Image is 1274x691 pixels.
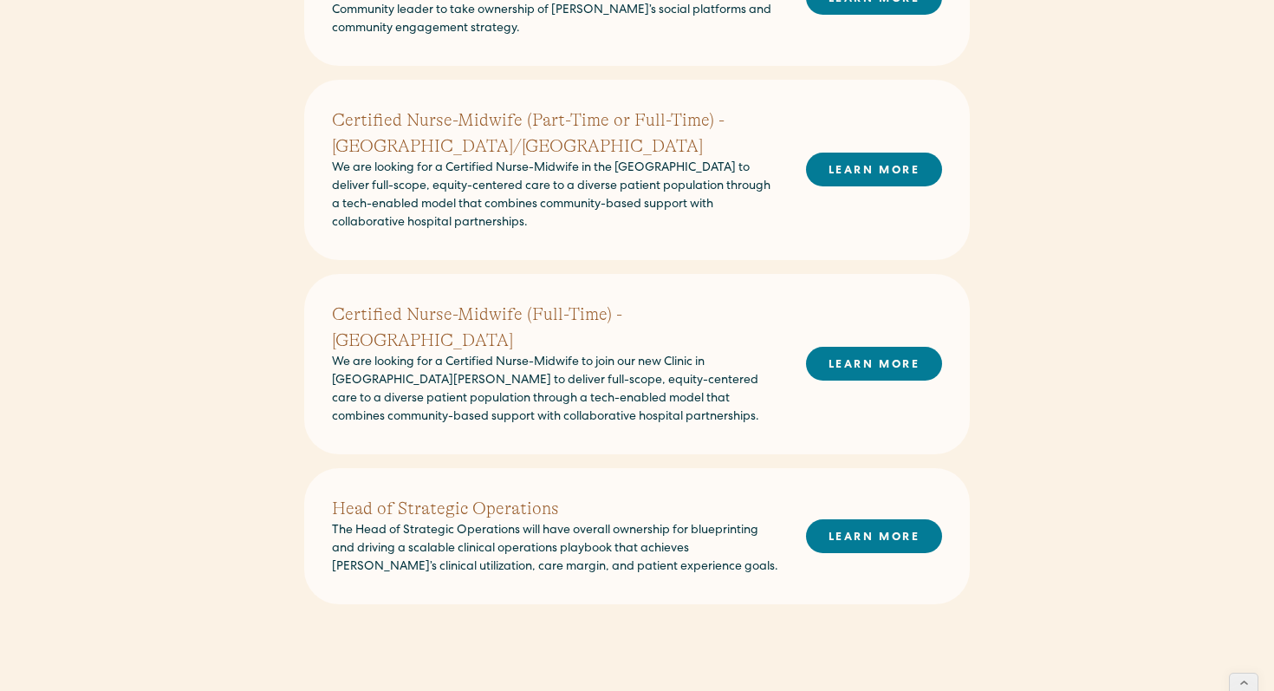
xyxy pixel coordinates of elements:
a: LEARN MORE [806,153,942,186]
p: The Head of Strategic Operations will have overall ownership for blueprinting and driving a scala... [332,522,778,577]
a: LEARN MORE [806,347,942,381]
a: LEARN MORE [806,519,942,553]
p: We are looking for a Certified Nurse-Midwife to join our new Clinic in [GEOGRAPHIC_DATA][PERSON_N... [332,354,778,427]
h2: Certified Nurse-Midwife (Part-Time or Full-Time) - [GEOGRAPHIC_DATA]/[GEOGRAPHIC_DATA] [332,108,778,160]
p: We are looking for a Certified Nurse-Midwife in the [GEOGRAPHIC_DATA] to deliver full-scope, equi... [332,160,778,232]
h2: Head of Strategic Operations [332,496,778,522]
h2: Certified Nurse-Midwife (Full-Time) - [GEOGRAPHIC_DATA] [332,302,778,354]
